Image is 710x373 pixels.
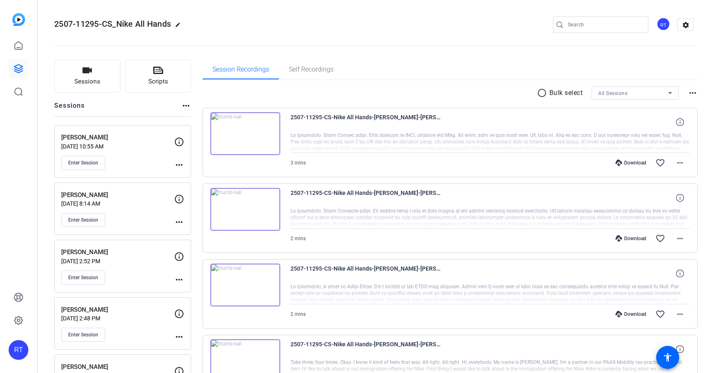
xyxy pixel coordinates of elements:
[68,217,98,223] span: Enter Session
[9,340,28,360] div: RT
[61,315,174,322] p: [DATE] 2:48 PM
[290,112,443,132] span: 2507-11295-CS-Nike All Hands-[PERSON_NAME]-[PERSON_NAME]-2025-08-15-10-52-24-122-0
[688,88,698,98] mat-icon: more_horiz
[675,309,685,319] mat-icon: more_horiz
[290,264,443,283] span: 2507-11295-CS-Nike All Hands-[PERSON_NAME]-[PERSON_NAME]-2025-08-15-10-44-30-783-0
[54,101,85,116] h2: Sessions
[61,328,105,342] button: Enter Session
[61,200,174,207] p: [DATE] 8:14 AM
[61,213,105,227] button: Enter Session
[174,275,184,285] mat-icon: more_horiz
[68,331,98,338] span: Enter Session
[537,88,549,98] mat-icon: radio_button_unchecked
[210,188,280,231] img: thumb-nail
[61,305,174,315] p: [PERSON_NAME]
[655,234,665,243] mat-icon: favorite_border
[61,258,174,264] p: [DATE] 2:52 PM
[675,234,685,243] mat-icon: more_horiz
[212,66,269,73] span: Session Recordings
[174,160,184,170] mat-icon: more_horiz
[568,20,642,30] input: Search
[290,160,306,166] span: 3 mins
[61,133,174,142] p: [PERSON_NAME]
[598,90,627,96] span: All Sessions
[61,190,174,200] p: [PERSON_NAME]
[675,158,685,168] mat-icon: more_horiz
[174,332,184,342] mat-icon: more_horiz
[655,309,665,319] mat-icon: favorite_border
[611,160,650,166] div: Download
[181,101,191,111] mat-icon: more_horiz
[210,264,280,306] img: thumb-nail
[12,13,25,26] img: blue-gradient.svg
[61,362,174,372] p: [PERSON_NAME]
[289,66,334,73] span: Self Recordings
[61,271,105,285] button: Enter Session
[125,60,191,93] button: Scripts
[61,248,174,257] p: [PERSON_NAME]
[663,352,673,362] mat-icon: accessibility
[290,311,306,317] span: 2 mins
[678,19,694,31] mat-icon: settings
[290,339,443,359] span: 2507-11295-CS-Nike All Hands-[PERSON_NAME]-[PERSON_NAME]-2025-08-15-10-43-17-609-0
[657,17,671,32] ngx-avatar: Rob Thomas
[549,88,583,98] p: Bulk select
[61,156,105,170] button: Enter Session
[54,19,171,29] span: 2507-11295-CS_Nike All Hands
[68,274,98,281] span: Enter Session
[174,217,184,227] mat-icon: more_horiz
[148,77,168,86] span: Scripts
[61,143,174,150] p: [DATE] 10:55 AM
[210,112,280,155] img: thumb-nail
[655,158,665,168] mat-icon: favorite_border
[68,160,98,166] span: Enter Session
[290,188,443,208] span: 2507-11295-CS-Nike All Hands-[PERSON_NAME]-[PERSON_NAME]-2025-08-15-10-49-38-565-0
[74,77,100,86] span: Sessions
[175,22,185,32] mat-icon: edit
[611,311,650,317] div: Download
[657,17,670,31] div: RT
[611,235,650,242] div: Download
[290,236,306,241] span: 2 mins
[54,60,120,93] button: Sessions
